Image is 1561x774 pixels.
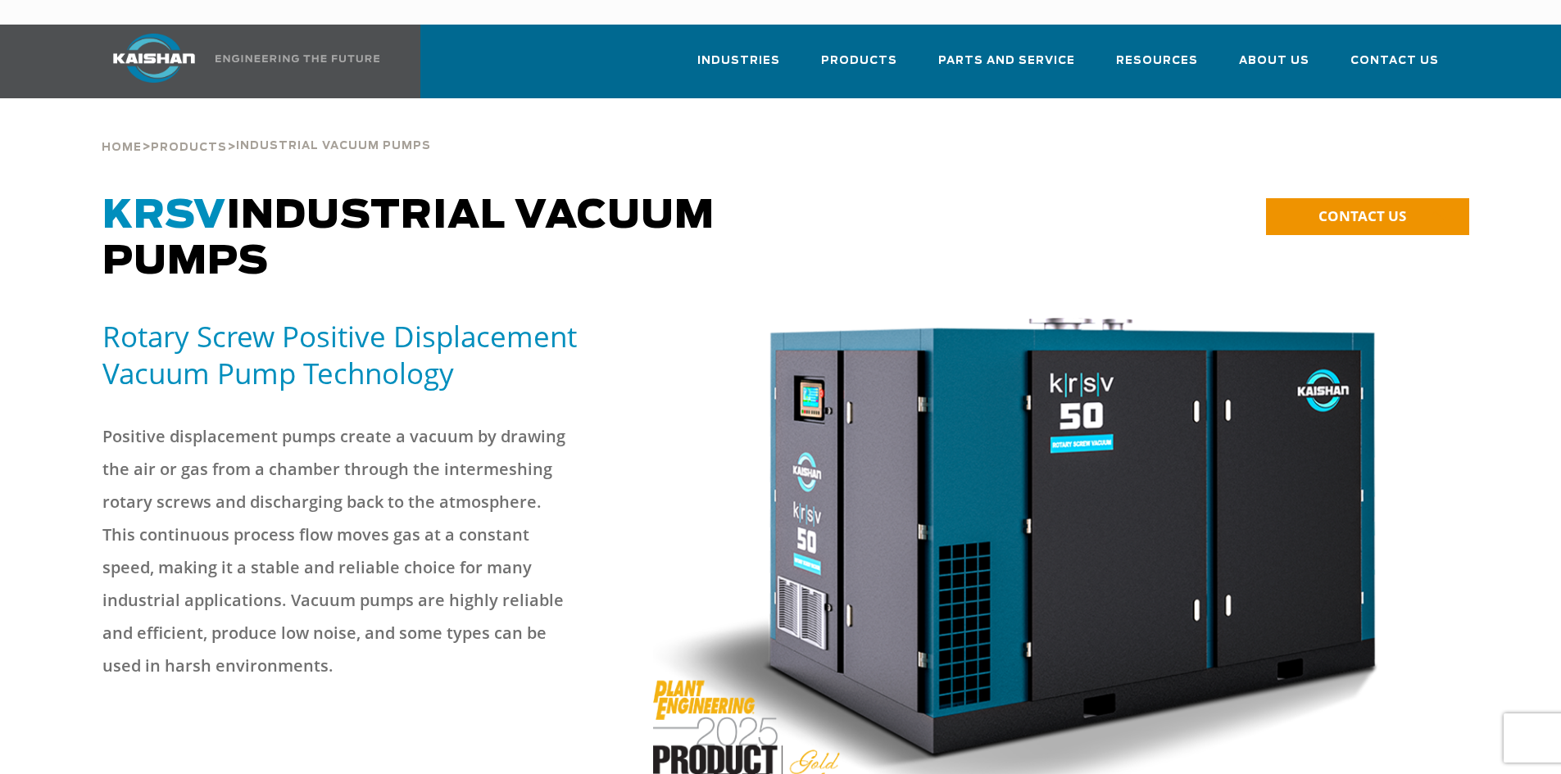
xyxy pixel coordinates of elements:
[102,420,578,682] p: Positive displacement pumps create a vacuum by drawing the air or gas from a chamber through the ...
[1116,39,1198,95] a: Resources
[93,25,383,98] a: Kaishan USA
[938,52,1075,70] span: Parts and Service
[102,318,633,392] h5: Rotary Screw Positive Displacement Vacuum Pump Technology
[102,197,226,236] span: KRSV
[1266,198,1469,235] a: CONTACT US
[938,39,1075,95] a: Parts and Service
[1239,52,1309,70] span: About Us
[1116,52,1198,70] span: Resources
[102,197,715,282] span: Industrial Vacuum Pumps
[93,34,216,83] img: kaishan logo
[151,139,227,154] a: Products
[151,143,227,153] span: Products
[216,55,379,62] img: Engineering the future
[236,141,431,152] span: Industrial Vacuum Pumps
[1350,39,1439,95] a: Contact Us
[1318,206,1406,225] span: CONTACT US
[821,52,897,70] span: Products
[102,139,142,154] a: Home
[821,39,897,95] a: Products
[1350,52,1439,70] span: Contact Us
[102,98,431,161] div: > >
[697,52,780,70] span: Industries
[102,143,142,153] span: Home
[697,39,780,95] a: Industries
[1239,39,1309,95] a: About Us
